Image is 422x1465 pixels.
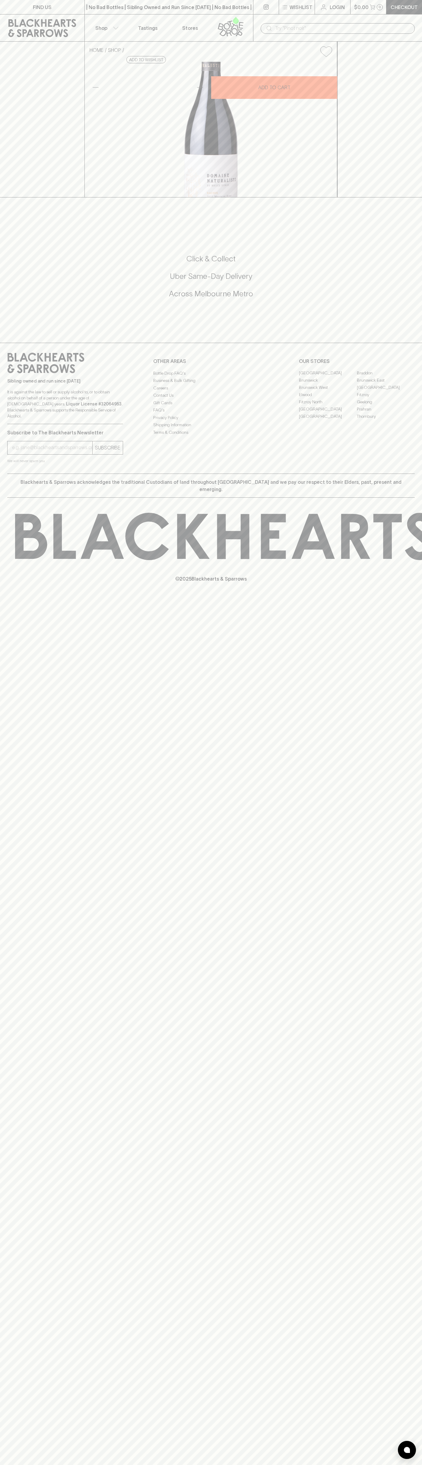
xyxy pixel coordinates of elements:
[275,24,410,33] input: Try "Pinot noir"
[12,443,92,452] input: e.g. jane@blackheartsandsparrows.com.au
[357,413,415,420] a: Thornbury
[93,441,123,454] button: SUBSCRIBE
[7,378,123,384] p: Sibling owned and run since [DATE]
[7,458,123,464] p: We will never spam you
[330,4,345,11] p: Login
[85,62,337,197] img: 38987.png
[127,14,169,41] a: Tastings
[126,56,166,63] button: Add to wishlist
[299,358,415,365] p: OUR STORES
[66,402,122,406] strong: Liquor License #32064953
[90,47,103,53] a: HOME
[153,407,269,414] a: FAQ's
[153,429,269,436] a: Terms & Conditions
[318,44,335,59] button: Add to wishlist
[299,399,357,406] a: Fitzroy North
[7,389,123,419] p: It is against the law to sell or supply alcohol to, or to obtain alcohol on behalf of a person un...
[7,254,415,264] h5: Click & Collect
[299,377,357,384] a: Brunswick
[153,377,269,384] a: Business & Bulk Gifting
[153,392,269,399] a: Contact Us
[357,406,415,413] a: Prahran
[290,4,313,11] p: Wishlist
[357,391,415,399] a: Fitzroy
[258,84,290,91] p: ADD TO CART
[357,377,415,384] a: Brunswick East
[153,399,269,406] a: Gift Cards
[357,384,415,391] a: [GEOGRAPHIC_DATA]
[404,1447,410,1453] img: bubble-icon
[357,399,415,406] a: Geelong
[299,370,357,377] a: [GEOGRAPHIC_DATA]
[299,406,357,413] a: [GEOGRAPHIC_DATA]
[379,5,381,9] p: 0
[108,47,121,53] a: SHOP
[153,370,269,377] a: Bottle Drop FAQ's
[7,429,123,436] p: Subscribe to The Blackhearts Newsletter
[153,414,269,421] a: Privacy Policy
[299,384,357,391] a: Brunswick West
[153,358,269,365] p: OTHER AREAS
[357,370,415,377] a: Braddon
[95,24,107,32] p: Shop
[391,4,418,11] p: Checkout
[153,384,269,392] a: Careers
[299,413,357,420] a: [GEOGRAPHIC_DATA]
[95,444,120,451] p: SUBSCRIBE
[7,271,415,281] h5: Uber Same-Day Delivery
[7,289,415,299] h5: Across Melbourne Metro
[211,76,337,99] button: ADD TO CART
[153,421,269,429] a: Shipping Information
[182,24,198,32] p: Stores
[169,14,211,41] a: Stores
[354,4,369,11] p: $0.00
[138,24,157,32] p: Tastings
[7,230,415,331] div: Call to action block
[33,4,52,11] p: FIND US
[299,391,357,399] a: Elwood
[85,14,127,41] button: Shop
[12,478,410,493] p: Blackhearts & Sparrows acknowledges the traditional Custodians of land throughout [GEOGRAPHIC_DAT...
